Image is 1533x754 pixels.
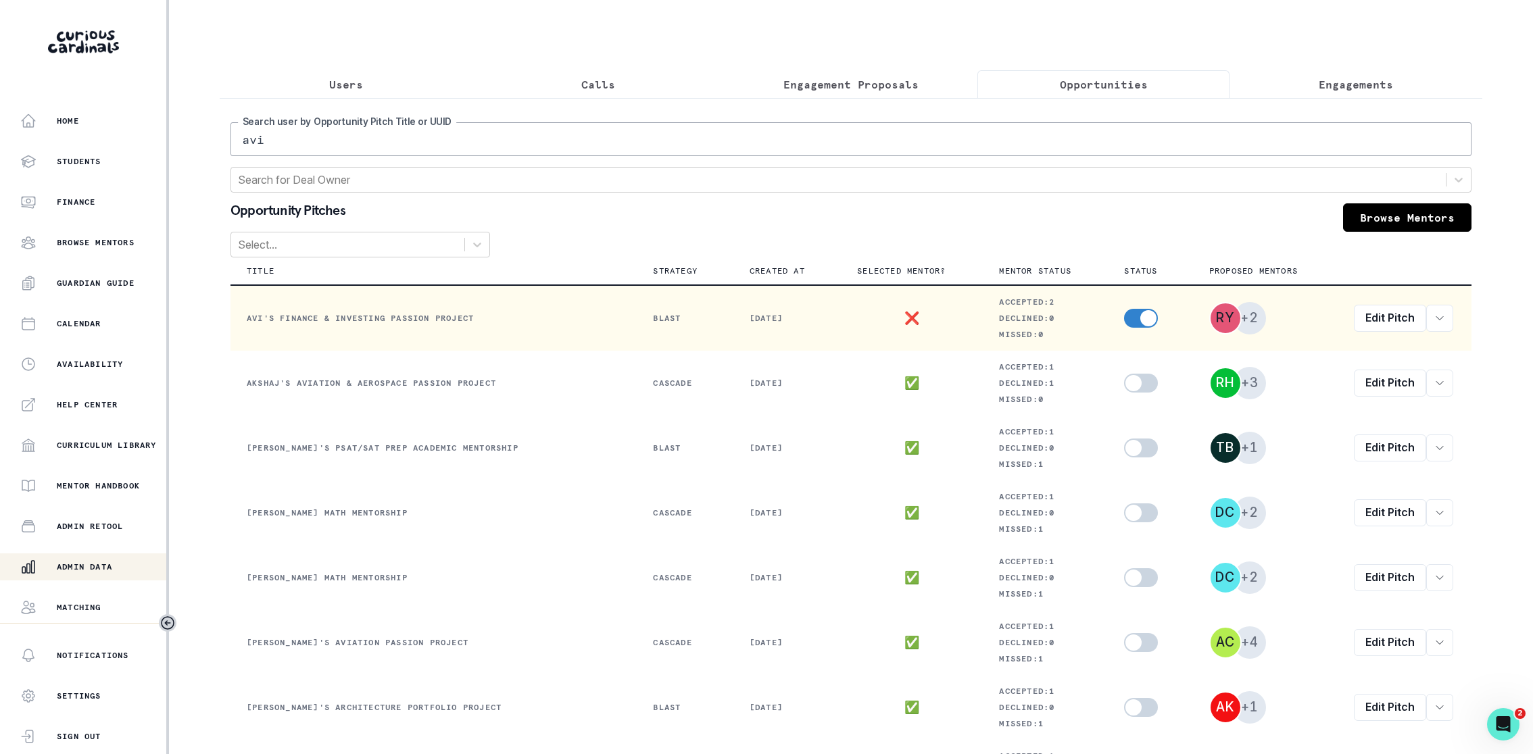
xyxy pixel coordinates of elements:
[1216,441,1234,454] div: Tyler Blanch
[329,76,363,93] p: Users
[1216,701,1235,713] div: Armaan Kazi
[999,572,1092,583] p: Declined: 0
[57,440,157,451] p: Curriculum Library
[1234,432,1266,464] span: +1
[1215,506,1235,519] div: Daniel Coria
[57,359,123,370] p: Availability
[999,297,1092,307] p: Accepted: 2
[1515,708,1526,719] span: 2
[1426,564,1453,591] button: row menu
[999,459,1092,470] p: Missed: 1
[999,524,1092,534] p: Missed: 1
[999,266,1071,276] p: Mentor Status
[857,266,946,276] p: Selected Mentor?
[750,572,825,583] p: [DATE]
[999,588,1092,599] p: Missed: 1
[57,318,101,329] p: Calendar
[904,572,920,583] p: ✅
[750,313,825,324] p: [DATE]
[653,443,716,453] p: Blast
[57,156,101,167] p: Students
[1319,76,1393,93] p: Engagements
[750,507,825,518] p: [DATE]
[1234,691,1266,724] span: +1
[999,621,1092,632] p: Accepted: 1
[1234,626,1266,659] span: +4
[247,572,620,583] p: [PERSON_NAME] Math Mentorship
[230,203,345,221] p: Opportunity Pitches
[653,702,716,713] p: Blast
[1426,370,1453,397] button: row menu
[57,650,129,661] p: Notifications
[1487,708,1519,740] iframe: Intercom live chat
[1216,311,1235,324] div: Ricky Yamin
[247,702,620,713] p: [PERSON_NAME]'s Architecture Portfolio Project
[57,521,123,532] p: Admin Retool
[1234,367,1266,399] span: +3
[999,556,1092,567] p: Accepted: 1
[247,266,274,276] p: Title
[999,686,1092,697] p: Accepted: 1
[1354,370,1426,397] a: Edit Pitch
[1216,636,1235,649] div: Austin Cheung
[1426,694,1453,721] button: row menu
[57,602,101,613] p: Matching
[904,702,920,713] p: ✅
[653,637,716,648] p: Cascade
[653,378,716,388] p: Cascade
[750,702,825,713] p: [DATE]
[999,702,1092,713] p: Declined: 0
[999,361,1092,372] p: Accepted: 1
[1354,629,1426,656] a: Edit Pitch
[999,718,1092,729] p: Missed: 1
[1124,266,1157,276] p: Status
[750,637,825,648] p: [DATE]
[247,313,620,324] p: Avi's Finance & Investing Passion Project
[653,266,698,276] p: Strategy
[904,313,920,324] p: ❌
[247,443,620,453] p: [PERSON_NAME]'s PSAT/SAT Prep Academic Mentorship
[1354,305,1426,332] a: Edit Pitch
[57,690,101,701] p: Settings
[1234,561,1266,594] span: +2
[999,443,1092,453] p: Declined: 0
[1354,564,1426,591] a: Edit Pitch
[159,614,176,632] button: Toggle sidebar
[1343,203,1471,232] a: Browse Mentors
[1354,499,1426,526] a: Edit Pitch
[999,491,1092,502] p: Accepted: 1
[581,76,615,93] p: Calls
[653,313,716,324] p: Blast
[57,278,135,288] p: Guardian Guide
[904,443,920,453] p: ✅
[653,572,716,583] p: Cascade
[57,197,95,207] p: Finance
[999,507,1092,518] p: Declined: 0
[247,378,620,388] p: Akshaj's Aviation & Aerospace Passion Project
[999,329,1092,340] p: Missed: 0
[57,116,79,126] p: Home
[904,378,920,388] p: ✅
[57,561,112,572] p: Admin Data
[1209,266,1298,276] p: Proposed Mentors
[1426,434,1453,461] button: row menu
[999,426,1092,437] p: Accepted: 1
[1234,302,1266,334] span: +2
[750,266,805,276] p: Created At
[783,76,919,93] p: Engagement Proposals
[247,637,620,648] p: [PERSON_NAME]'s Aviation Passion Project
[48,30,119,53] img: Curious Cardinals Logo
[1216,376,1235,389] div: Roberto Herrera
[750,443,825,453] p: [DATE]
[1354,694,1426,721] a: Edit Pitch
[999,313,1092,324] p: Declined: 0
[57,480,140,491] p: Mentor Handbook
[57,731,101,742] p: Sign Out
[904,507,920,518] p: ✅
[904,637,920,648] p: ✅
[247,507,620,518] p: [PERSON_NAME] Math Mentorship
[999,637,1092,648] p: Declined: 0
[999,653,1092,664] p: Missed: 1
[999,378,1092,388] p: Declined: 1
[1426,499,1453,526] button: row menu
